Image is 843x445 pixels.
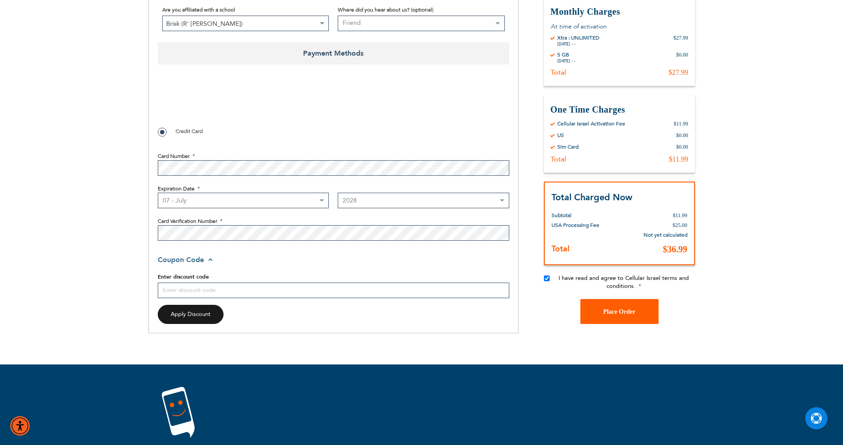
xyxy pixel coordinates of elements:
div: [DATE] - - [557,58,575,64]
div: 5 GB [557,51,575,58]
span: Card Number [158,153,190,160]
div: $27.99 [669,68,688,77]
span: $11.99 [673,213,687,219]
div: Accessibility Menu [10,416,30,436]
span: Apply Discount [171,310,211,318]
h3: One Time Charges [551,104,688,116]
span: Where did you hear about us? (optional) [338,6,433,13]
p: At time of activation [551,22,688,31]
span: Payment Methods [158,42,509,65]
div: $0.00 [676,132,688,139]
button: Apply Discount [158,305,224,324]
div: Sim Card [557,143,579,150]
div: Total [551,68,566,77]
span: USA Processing Fee [551,222,599,229]
div: $27.99 [674,34,688,47]
span: Enter discount code [158,273,209,280]
iframe: reCAPTCHA [158,85,293,119]
div: [DATE] - - [557,41,599,47]
span: Card Verification Number [158,218,217,225]
span: Credit Card [176,128,203,135]
div: Xtra : UNLIMITED [557,34,599,41]
strong: Total Charged Now [551,191,632,203]
input: Enter discount code [158,283,509,298]
span: I have read and agree to Cellular Israel terms and conditions. [559,275,689,291]
span: Brisk (R' Yechiel) [162,16,329,31]
strong: Total [551,244,570,255]
div: Total [551,155,566,164]
div: Cellular Israel Activation Fee [557,120,625,127]
th: Subtotal [551,204,621,221]
button: Place Order [580,299,659,324]
div: $11.99 [674,120,688,127]
div: $11.99 [669,155,688,164]
div: $0.00 [676,51,688,64]
span: $36.99 [663,245,687,255]
div: US [557,132,564,139]
h3: Monthly Charges [551,6,688,18]
span: Expiration Date [158,185,195,192]
span: Brisk (R' Yechiel) [163,16,329,32]
div: $0.00 [676,143,688,150]
span: Coupon Code [158,255,204,265]
span: $25.00 [673,222,687,229]
span: Are you affiliated with a school [162,6,235,13]
span: Place Order [603,308,635,315]
span: Not yet calculated [643,232,687,239]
